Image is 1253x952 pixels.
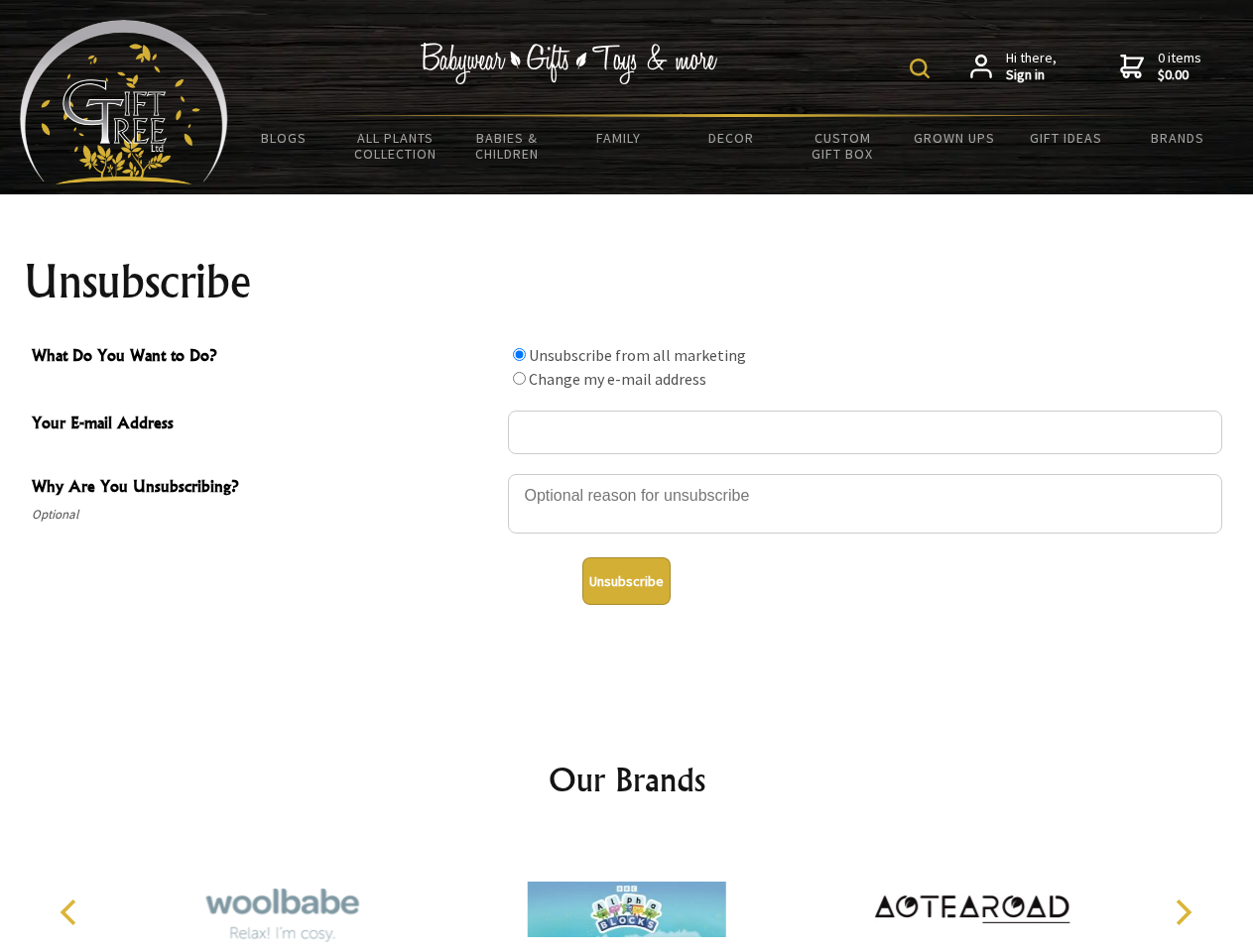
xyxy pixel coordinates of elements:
[910,59,930,78] img: product search
[32,343,498,372] span: What Do You Want to Do?
[228,117,340,159] a: BLOGS
[1158,66,1201,84] strong: $0.00
[40,756,1214,803] h2: Our Brands
[564,117,676,159] a: Family
[529,345,746,365] label: Unsubscribe from all marketing
[675,117,787,159] a: Decor
[1161,891,1204,934] button: Next
[513,348,526,361] input: What Do You Want to Do?
[20,20,228,184] img: Babyware - Gifts - Toys and more...
[32,411,498,439] span: Your E-mail Address
[32,474,498,503] span: Why Are You Unsubscribing?
[50,891,93,934] button: Previous
[970,50,1057,84] a: Hi there,Sign in
[451,117,564,175] a: Babies & Children
[508,474,1222,534] textarea: Why Are You Unsubscribing?
[32,503,498,527] span: Optional
[898,117,1010,159] a: Grown Ups
[24,258,1230,305] h1: Unsubscribe
[1120,50,1201,84] a: 0 items$0.00
[508,411,1222,454] input: Your E-mail Address
[1010,117,1122,159] a: Gift Ideas
[787,117,899,175] a: Custom Gift Box
[340,117,452,175] a: All Plants Collection
[1158,49,1201,84] span: 0 items
[1122,117,1234,159] a: Brands
[582,557,671,605] button: Unsubscribe
[421,43,718,84] img: Babywear - Gifts - Toys & more
[529,369,706,389] label: Change my e-mail address
[513,372,526,385] input: What Do You Want to Do?
[1006,66,1057,84] strong: Sign in
[1006,50,1057,84] span: Hi there,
